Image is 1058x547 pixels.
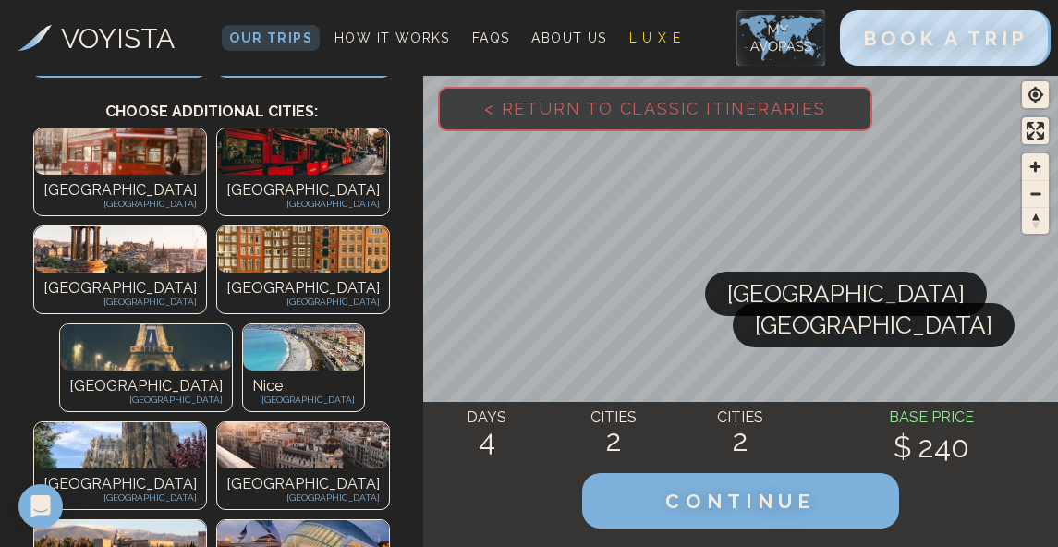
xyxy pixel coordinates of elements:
p: [GEOGRAPHIC_DATA] [226,295,380,309]
button: Enter fullscreen [1022,117,1049,144]
p: [GEOGRAPHIC_DATA] [226,197,380,211]
h4: DAYS [423,407,550,429]
button: < Return to Classic Itineraries [438,87,872,131]
button: Zoom out [1022,180,1049,207]
h3: Choose additional cities: [14,82,409,123]
p: [GEOGRAPHIC_DATA] [43,179,197,201]
span: About Us [531,30,606,45]
img: Photo of undefined [217,422,389,468]
p: Nice [252,375,355,397]
span: BOOK A TRIP [863,27,1028,50]
a: L U X E [622,25,689,51]
button: Reset bearing to north [1022,207,1049,234]
img: Photo of undefined [217,226,389,273]
a: How It Works [327,25,457,51]
img: Photo of undefined [34,128,206,175]
span: L U X E [629,30,682,45]
button: Find my location [1022,81,1049,108]
div: Open Intercom Messenger [18,484,63,529]
p: [GEOGRAPHIC_DATA] [226,491,380,504]
p: [GEOGRAPHIC_DATA] [226,277,380,299]
img: Photo of undefined [34,422,206,468]
span: Our Trips [229,30,312,45]
p: [GEOGRAPHIC_DATA] [43,295,197,309]
span: FAQs [472,30,510,45]
span: < Return to Classic Itineraries [455,69,856,148]
p: [GEOGRAPHIC_DATA] [226,473,380,495]
a: About Us [524,25,614,51]
a: VOYISTA [18,18,175,59]
button: Zoom in [1022,153,1049,180]
p: [GEOGRAPHIC_DATA] [226,179,380,201]
a: CONTINUE [582,494,900,512]
h2: 4 [423,424,550,457]
a: Our Trips [222,25,320,51]
a: BOOK A TRIP [840,31,1051,49]
p: [GEOGRAPHIC_DATA] [69,393,223,407]
h3: VOYISTA [61,18,175,59]
h4: CITIES [677,407,804,429]
span: Reset bearing to north [1022,208,1049,234]
h4: BASE PRICE [804,407,1058,429]
a: FAQs [465,25,517,51]
img: Photo of undefined [217,128,389,175]
p: [GEOGRAPHIC_DATA] [43,473,197,495]
span: How It Works [334,30,450,45]
h4: CITIES [550,407,676,429]
canvas: Map [423,72,1058,547]
img: My Account [736,10,825,66]
img: Photo of undefined [34,226,206,273]
h2: $ 240 [804,431,1058,464]
span: [GEOGRAPHIC_DATA] [727,272,965,316]
p: [GEOGRAPHIC_DATA] [252,393,355,407]
p: [GEOGRAPHIC_DATA] [43,197,197,211]
img: Photo of undefined [243,324,364,371]
p: [GEOGRAPHIC_DATA] [69,375,223,397]
span: [GEOGRAPHIC_DATA] [755,303,992,347]
img: Photo of undefined [60,324,232,371]
h2: 2 [677,424,804,457]
p: [GEOGRAPHIC_DATA] [43,491,197,504]
span: Zoom out [1022,181,1049,207]
button: CONTINUE [582,473,900,529]
span: CONTINUE [665,490,815,513]
button: BOOK A TRIP [840,10,1051,66]
img: Voyista Logo [18,25,52,51]
h2: 2 [550,424,676,457]
p: [GEOGRAPHIC_DATA] [43,277,197,299]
